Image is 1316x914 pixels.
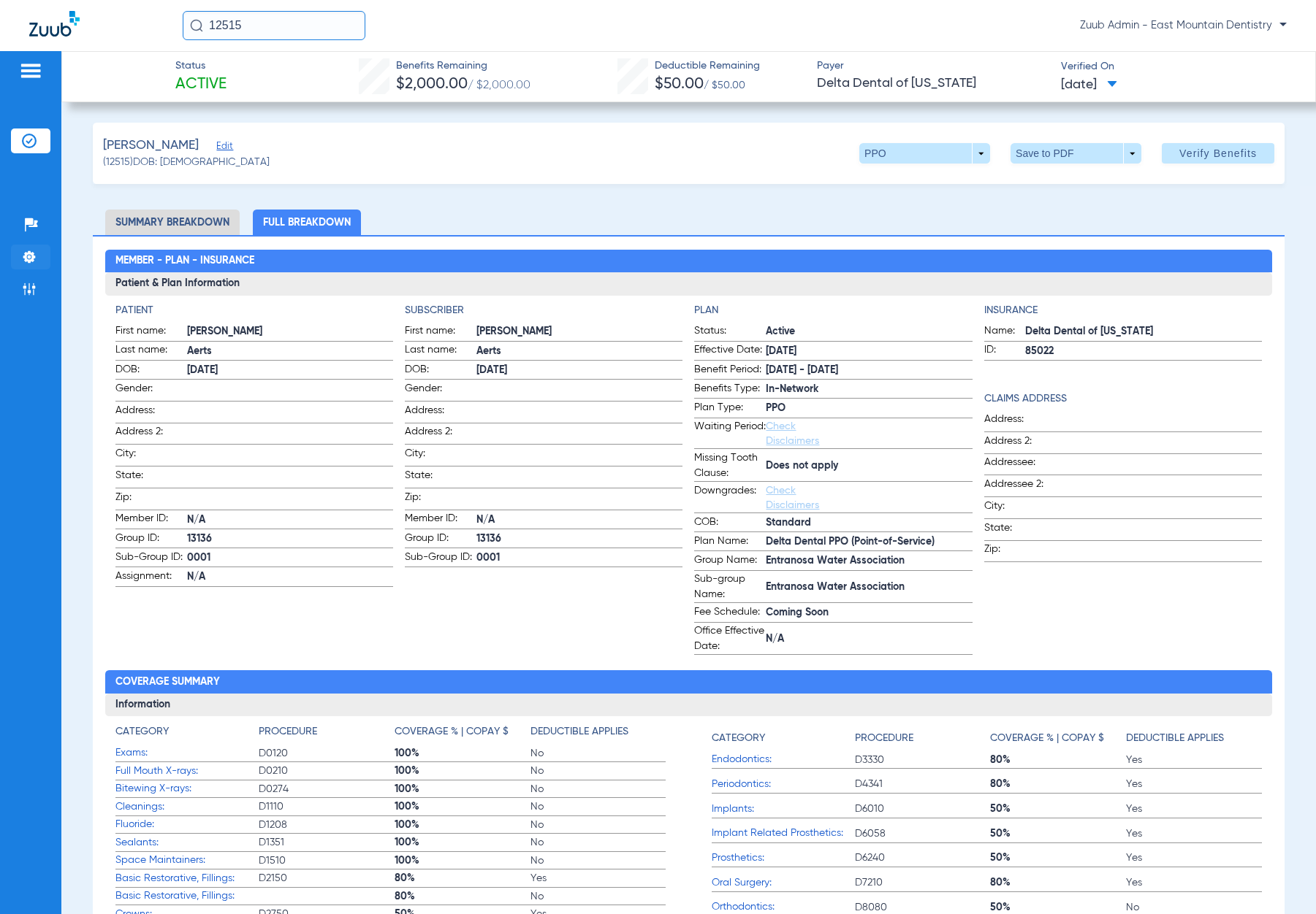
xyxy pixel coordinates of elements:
span: [DATE] [187,363,393,378]
span: First name: [405,323,476,341]
span: Benefits Type: [694,381,766,399]
span: D0210 [259,764,395,778]
span: Zuub Admin - East Mountain Dentistry [1080,18,1287,33]
span: No [530,889,666,904]
h4: Category [115,724,169,740]
span: 100% [395,764,530,778]
span: Address 2: [405,424,476,444]
span: Implant Related Prosthetics: [712,826,855,841]
span: 100% [395,799,530,814]
span: Active [766,324,972,339]
span: 80% [395,871,530,886]
span: Full Mouth X-rays: [115,764,259,779]
span: Yes [530,871,666,886]
h4: Deductible Applies [1126,731,1224,746]
span: 100% [395,782,530,796]
span: Basic Restorative, Fillings: [115,871,259,886]
span: [DATE] [476,363,682,378]
span: Plan Type: [694,400,766,418]
span: D6010 [855,802,991,816]
app-breakdown-title: Procedure [259,724,395,745]
span: [DATE] [766,344,972,359]
span: 80% [395,889,530,904]
span: Delta Dental of [US_STATE] [817,74,1048,93]
span: D6058 [855,826,991,841]
span: Downgrades: [694,483,766,512]
span: [PERSON_NAME] [476,324,682,339]
span: State: [984,521,1056,540]
span: Edit [216,141,229,155]
h4: Plan [694,303,972,318]
span: Yes [1126,753,1262,767]
h4: Coverage % | Copay $ [990,731,1104,746]
span: Endodontics: [712,752,855,767]
span: / $2,000.00 [468,80,530,91]
app-breakdown-title: Deductible Applies [530,724,666,745]
span: [PERSON_NAME] [187,324,393,339]
span: Effective Date: [694,342,766,360]
span: 85022 [1025,344,1262,359]
span: D1351 [259,835,395,850]
span: Member ID: [405,511,476,529]
span: 80% [990,777,1126,791]
span: Yes [1126,826,1262,841]
span: D3330 [855,753,991,767]
span: City: [115,446,187,466]
img: Search Icon [190,19,203,32]
app-breakdown-title: Subscriber [405,303,682,318]
span: / $50.00 [704,80,745,91]
span: D0120 [259,746,395,761]
span: No [530,746,666,761]
span: Group ID: [405,531,476,548]
button: Verify Benefits [1162,143,1274,164]
span: First name: [115,323,187,341]
span: 80% [990,875,1126,890]
div: Chat Widget [1243,844,1316,914]
h2: Coverage Summary [105,670,1271,694]
span: Verify Benefits [1179,147,1257,159]
span: No [530,782,666,796]
span: DOB: [405,362,476,380]
span: Oral Surgery: [712,875,855,891]
span: N/A [476,512,682,528]
span: D2150 [259,871,395,886]
span: Entranosa Water Association [766,553,972,569]
span: D1510 [259,853,395,868]
h2: Member - Plan - Insurance [105,250,1271,273]
span: State: [115,468,187,488]
span: Implants: [712,802,855,817]
li: Full Breakdown [253,210,361,235]
span: 0001 [476,550,682,566]
span: 100% [395,835,530,850]
span: D1208 [259,818,395,832]
button: PPO [859,143,990,164]
span: ID: [984,342,1025,360]
span: Address: [405,403,476,423]
span: Benefits Remaining [396,58,530,74]
app-breakdown-title: Procedure [855,724,991,751]
span: 50% [990,850,1126,865]
span: Last name: [115,342,187,360]
span: No [530,835,666,850]
span: Standard [766,515,972,531]
img: hamburger-icon [19,62,42,80]
h4: Coverage % | Copay $ [395,724,509,740]
app-breakdown-title: Coverage % | Copay $ [395,724,530,745]
span: Bitewing X-rays: [115,781,259,796]
span: Delta Dental PPO (Point-of-Service) [766,534,972,550]
span: 0001 [187,550,393,566]
span: 80% [990,753,1126,767]
button: Save to PDF [1011,143,1141,164]
span: Sub-group Name: [694,572,766,602]
span: City: [405,446,476,466]
span: Group ID: [115,531,187,548]
span: 50% [990,826,1126,841]
span: Gender: [405,381,476,401]
span: Basic Restorative, Fillings: [115,888,259,904]
span: D1110 [259,799,395,814]
span: Status: [694,323,766,341]
span: Entranosa Water Association [766,580,972,595]
span: Address: [115,403,187,423]
span: 13136 [476,531,682,547]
